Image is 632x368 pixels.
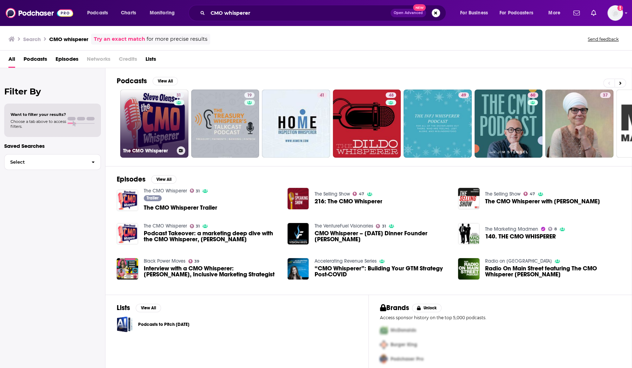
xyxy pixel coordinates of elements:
a: 49 [458,92,469,98]
a: Interview with a CMO Whisperer: Lola Bakare, Inclusive Marketing Strategist [117,258,138,280]
span: Burger King [391,342,417,348]
a: Podcast Takeover: a marketing deep dive with the CMO Whisperer, Steve Olenski [117,223,138,244]
a: “CMO Whisperer”: Building Your GTM Strategy Post-COVID [314,265,450,277]
span: 49 [461,92,466,99]
p: Access sponsor history on the top 5,000 podcasts. [380,315,620,320]
span: 140. THE CMO WHISPERER [485,234,556,239]
a: Try an exact match [94,35,145,43]
img: First Pro Logo [377,323,391,337]
h2: Lists [117,303,130,312]
a: 31 [190,189,200,193]
a: The CMO Whisperer with Steve Olenski [485,198,600,204]
span: Podcasts to Pitch July 2023 [117,316,133,332]
span: CMO Whisperer – [DATE] Dinner Founder [PERSON_NAME] [314,230,450,242]
a: The CMO Whisperer Trailer [144,205,217,211]
span: For Business [460,8,488,18]
img: Podchaser - Follow, Share and Rate Podcasts [6,6,73,20]
a: 39 [188,259,200,263]
h2: Filter By [4,86,101,97]
a: 47 [523,192,535,196]
span: 47 [530,192,535,196]
span: 48 [388,92,393,99]
span: For Podcasters [499,8,533,18]
span: Open Advanced [394,11,423,15]
button: Show profile menu [607,5,623,21]
a: Podcasts to Pitch [DATE] [138,321,189,328]
h2: Podcasts [117,77,147,85]
a: The CMO Whisperer Trailer [117,190,138,211]
img: Radio On Main Street featuring The CMO Whisperer Steve Olenski [458,258,479,280]
button: Send feedback [586,36,621,42]
a: 48 [386,92,396,98]
span: for more precise results [147,35,207,43]
a: 49 [404,90,472,158]
a: 37 [545,90,613,158]
input: Search podcasts, credits, & more... [208,7,391,19]
a: The CMO Whisperer [144,188,187,194]
a: EpisodesView All [117,175,176,184]
a: PodcastsView All [117,77,178,85]
a: 31 [174,92,184,98]
img: User Profile [607,5,623,21]
a: ListsView All [117,303,161,312]
div: Search podcasts, credits, & more... [195,5,453,21]
h3: CMO whisperer [49,36,88,42]
a: The Selling Show [485,191,521,197]
a: 216: The CMO Whisperer [288,188,309,209]
span: 31 [196,190,200,193]
span: 31 [176,92,181,99]
img: The CMO Whisperer with Steve Olenski [458,188,479,209]
span: Monitoring [150,8,175,18]
a: Podcast Takeover: a marketing deep dive with the CMO Whisperer, Steve Olenski [144,230,279,242]
span: 47 [359,192,364,196]
button: View All [151,175,176,184]
a: All [8,53,15,68]
a: Charts [116,7,140,19]
button: open menu [543,7,569,19]
button: View All [153,77,178,85]
a: Black Power Moves [144,258,186,264]
a: 31 [376,224,386,228]
a: 47 [353,192,364,196]
a: 41 [262,90,330,158]
a: 37 [600,92,611,98]
button: open menu [82,7,117,19]
a: 60 [528,92,538,98]
a: 19 [191,90,259,158]
span: 19 [247,92,252,99]
button: open menu [455,7,497,19]
a: 216: The CMO Whisperer [314,198,382,204]
span: Interview with a CMO Whisperer: [PERSON_NAME], Inclusive Marketing Strategist [144,265,279,277]
img: 140. THE CMO WHISPERER [458,223,479,244]
p: Saved Searches [4,143,101,149]
a: CMO Whisperer – Sunday Dinner Founder Lindsey Slaby [314,230,450,242]
button: View All [136,304,161,312]
button: open menu [495,7,543,19]
a: Podcasts [24,53,47,68]
span: 31 [382,225,386,228]
a: 19 [244,92,254,98]
img: Second Pro Logo [377,337,391,352]
span: Radio On Main Street featuring The CMO Whisperer [PERSON_NAME] [485,265,620,277]
button: open menu [145,7,184,19]
a: Accelerating Revenue Series [314,258,376,264]
a: The Marketing Madmen [485,226,538,232]
span: Podcasts [87,8,108,18]
a: Interview with a CMO Whisperer: Lola Bakare, Inclusive Marketing Strategist [144,265,279,277]
img: Third Pro Logo [377,352,391,366]
span: Podchaser Pro [391,356,424,362]
a: CMO Whisperer – Sunday Dinner Founder Lindsey Slaby [288,223,309,244]
span: 39 [194,260,199,263]
a: 31 [190,224,200,228]
a: Episodes [56,53,78,68]
span: McDonalds [391,327,416,333]
span: New [413,4,426,11]
span: Podcast Takeover: a marketing deep dive with the CMO Whisperer, [PERSON_NAME] [144,230,279,242]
